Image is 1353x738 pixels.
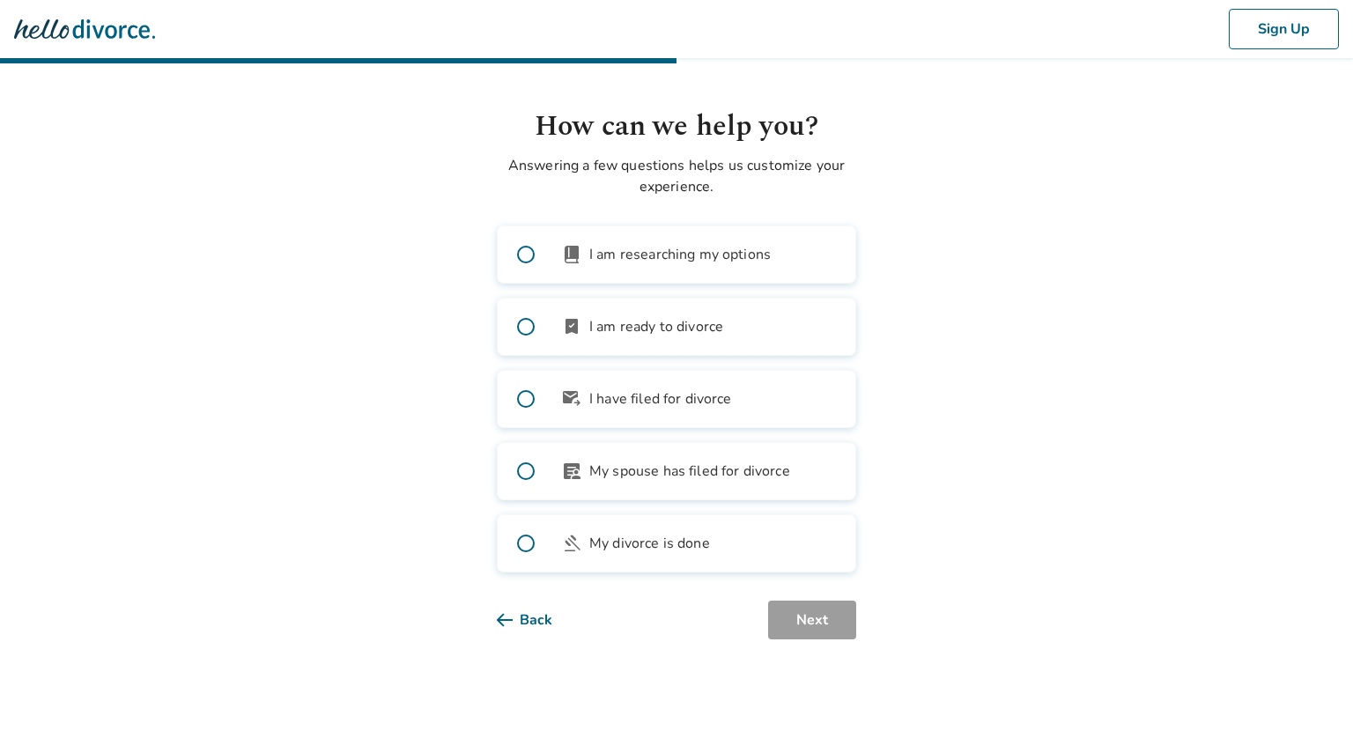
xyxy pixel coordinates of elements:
h1: How can we help you? [497,106,856,148]
button: Sign Up [1229,9,1339,49]
p: Answering a few questions helps us customize your experience. [497,155,856,197]
span: I have filed for divorce [589,388,732,410]
span: outgoing_mail [561,388,582,410]
span: gavel [561,533,582,554]
span: I am researching my options [589,244,771,265]
button: Next [768,601,856,639]
span: My spouse has filed for divorce [589,461,790,482]
button: Back [497,601,580,639]
span: article_person [561,461,582,482]
span: I am ready to divorce [589,316,723,337]
span: bookmark_check [561,316,582,337]
img: Hello Divorce Logo [14,11,155,47]
span: book_2 [561,244,582,265]
span: My divorce is done [589,533,710,554]
iframe: Chat Widget [1265,653,1353,738]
